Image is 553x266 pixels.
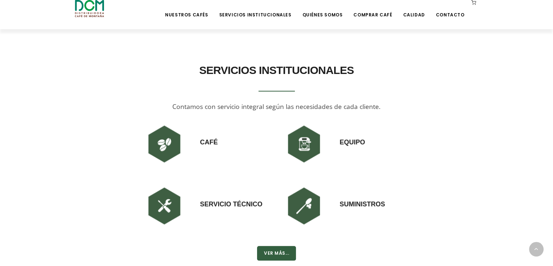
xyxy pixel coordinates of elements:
[398,1,429,18] a: Calidad
[432,1,469,18] a: Contacto
[143,122,186,166] img: DCM-WEB-HOME-ICONOS-240X240-01.png
[340,122,365,147] h3: Equipo
[282,184,326,228] img: DCM-WEB-HOME-ICONOS-240X240-04.png
[340,184,385,209] h3: Suministros
[200,184,263,209] h3: Servicio Técnico
[257,250,296,257] a: Ver Más...
[161,1,212,18] a: Nuestros Cafés
[282,122,326,166] img: DCM-WEB-HOME-ICONOS-240X240-02.png
[172,102,381,111] span: Contamos con servicio integral según las necesidades de cada cliente.
[349,1,396,18] a: Comprar Café
[257,246,296,261] button: Ver Más...
[200,122,218,147] h3: Café
[298,1,347,18] a: Quiénes Somos
[143,60,411,81] h2: SERVICIOS INSTITUCIONALES
[215,1,296,18] a: Servicios Institucionales
[143,184,186,228] img: DCM-WEB-HOME-ICONOS-240X240-03.png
